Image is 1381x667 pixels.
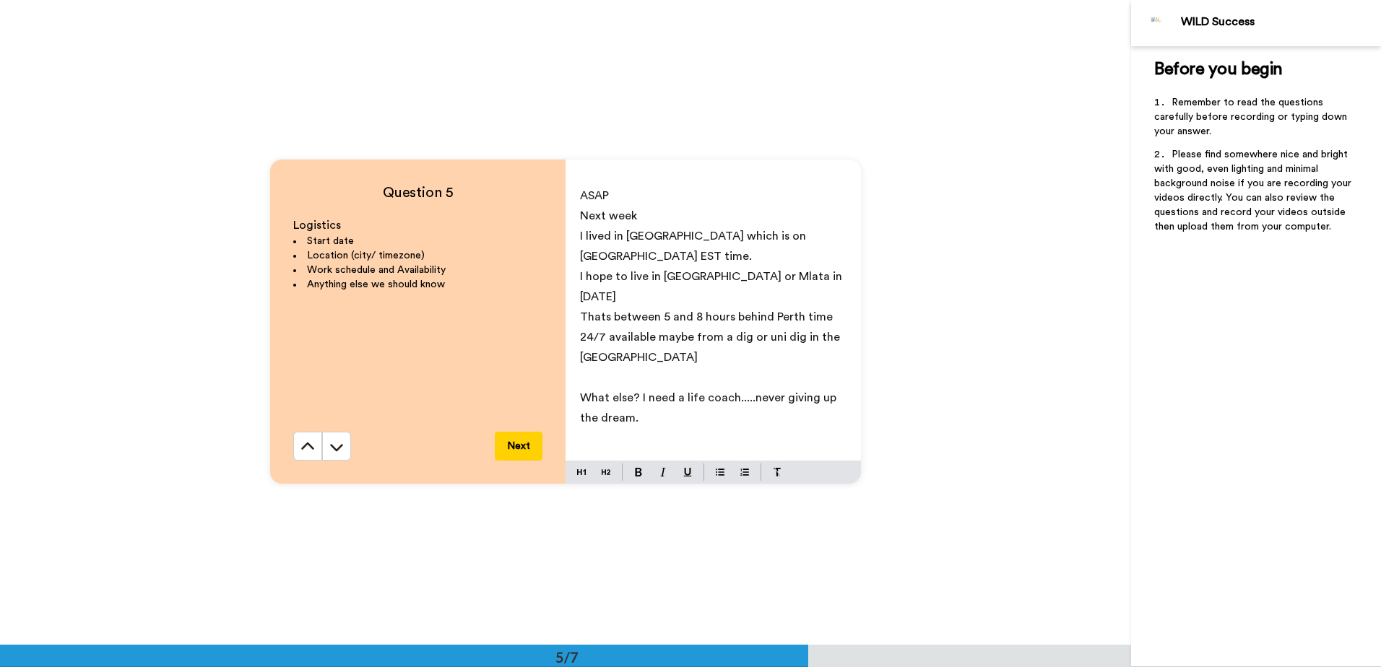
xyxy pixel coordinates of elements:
span: Work schedule and Availability [307,265,446,275]
img: bold-mark.svg [635,468,642,476]
span: I lived in [GEOGRAPHIC_DATA] which is on [GEOGRAPHIC_DATA] EST time. [580,230,809,262]
img: Profile Image [1139,6,1174,40]
div: 5/7 [532,647,602,667]
h4: Question 5 [293,183,542,203]
img: heading-two-block.svg [602,466,610,478]
img: clear-format.svg [773,468,782,476]
div: WILD Success [1181,15,1380,29]
img: heading-one-block.svg [577,466,586,478]
img: bulleted-block.svg [716,466,724,478]
span: Start date [307,236,354,246]
span: Next week [580,210,637,222]
span: Thats between 5 and 8 hours behind Perth time [580,311,833,323]
span: Logistics [293,219,341,231]
img: underline-mark.svg [683,468,692,476]
span: Before you begin [1154,61,1282,78]
button: Next [495,432,542,461]
span: Location (city/ timezone) [307,250,425,261]
span: Anything else we should know [307,279,445,289]
span: Please find somewhere nice and bright with good, even lighting and minimal background noise if yo... [1154,149,1354,232]
span: Remember to read the questions carefully before recording or typing down your answer. [1154,97,1350,136]
span: ASAP [580,190,609,201]
img: numbered-block.svg [740,466,749,478]
img: italic-mark.svg [660,468,666,476]
span: What else? I need a life coach.....never giving up the dream. [580,392,839,424]
span: I hope to live in [GEOGRAPHIC_DATA] or Mlata in [DATE] [580,271,845,302]
span: 24/7 available maybe from a dig or uni dig in the [GEOGRAPHIC_DATA] [580,331,843,363]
